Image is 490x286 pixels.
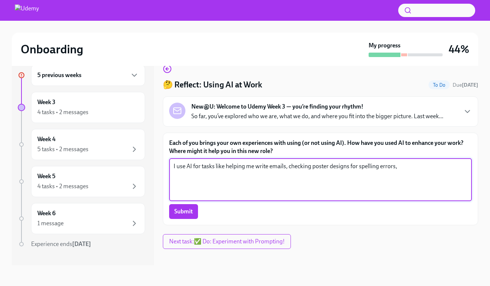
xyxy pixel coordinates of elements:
h6: Week 5 [37,172,56,180]
strong: [DATE] [462,82,478,88]
a: Week 34 tasks • 2 messages [18,92,145,123]
div: 4 tasks • 2 messages [37,182,88,190]
div: 5 tasks • 2 messages [37,145,88,153]
h6: Week 4 [37,135,56,143]
span: October 4th, 2025 09:00 [453,82,478,89]
strong: [DATE] [72,240,91,247]
span: Experience ends [31,240,91,247]
span: Submit [174,208,193,215]
span: Due [453,82,478,88]
div: 5 previous weeks [31,64,145,86]
h6: 5 previous weeks [37,71,81,79]
button: Submit [169,204,198,219]
h3: 44% [449,43,469,56]
button: Next task:✅ Do: Experiment with Prompting! [163,234,291,249]
div: 4 tasks • 2 messages [37,108,88,116]
p: So far, you’ve explored who we are, what we do, and where you fit into the bigger picture. Last w... [191,112,443,120]
span: Next task : ✅ Do: Experiment with Prompting! [169,238,285,245]
img: Udemy [15,4,39,16]
h6: Week 6 [37,209,56,217]
h6: Week 3 [37,98,56,106]
h4: 🤔 Reflect: Using AI at Work [163,79,262,90]
textarea: I use AI for tasks like helping me write emails, checking poster designs for spelling errors, [174,162,467,197]
div: 1 message [37,219,64,227]
a: Week 54 tasks • 2 messages [18,166,145,197]
strong: New@U: Welcome to Udemy Week 3 — you’re finding your rhythm! [191,103,363,111]
span: To Do [429,82,450,88]
strong: My progress [369,41,400,50]
label: Each of you brings your own experiences with using (or not using AI). How have you used AI to enh... [169,139,472,155]
a: Week 61 message [18,203,145,234]
a: Week 45 tasks • 2 messages [18,129,145,160]
h2: Onboarding [21,42,83,57]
